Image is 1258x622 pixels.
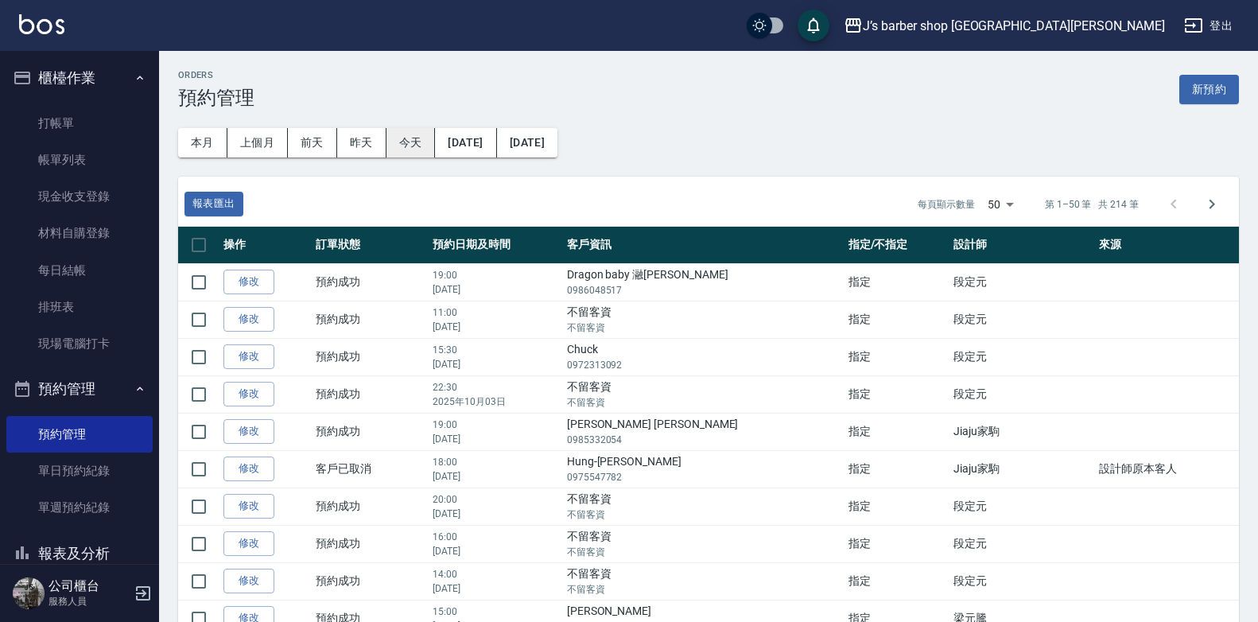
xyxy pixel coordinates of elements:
[312,301,429,338] td: 預約成功
[6,533,153,574] button: 報表及分析
[433,432,559,446] p: [DATE]
[6,215,153,251] a: 材料自購登錄
[433,492,559,507] p: 20:00
[433,395,559,409] p: 2025年10月03日
[312,525,429,562] td: 預約成功
[433,581,559,596] p: [DATE]
[49,578,130,594] h5: 公司櫃台
[433,605,559,619] p: 15:00
[1178,11,1239,41] button: 登出
[312,488,429,525] td: 預約成功
[433,567,559,581] p: 14:00
[433,282,559,297] p: [DATE]
[435,128,496,157] button: [DATE]
[178,70,254,80] h2: Orders
[844,301,950,338] td: 指定
[563,375,844,413] td: 不留客資
[312,338,429,375] td: 預約成功
[563,338,844,375] td: Chuck
[567,283,841,297] p: 0986048517
[1045,197,1139,212] p: 第 1–50 筆 共 214 筆
[178,128,227,157] button: 本月
[567,358,841,372] p: 0972313092
[6,416,153,453] a: 預約管理
[312,413,429,450] td: 預約成功
[1193,185,1231,224] button: Go to next page
[863,16,1165,36] div: J’s barber shop [GEOGRAPHIC_DATA][PERSON_NAME]
[497,128,557,157] button: [DATE]
[1095,227,1239,264] th: 來源
[433,544,559,558] p: [DATE]
[844,375,950,413] td: 指定
[563,525,844,562] td: 不留客資
[433,380,559,395] p: 22:30
[844,488,950,525] td: 指定
[223,531,274,556] a: 修改
[949,227,1094,264] th: 設計師
[949,525,1094,562] td: 段定元
[563,413,844,450] td: [PERSON_NAME] [PERSON_NAME]
[563,488,844,525] td: 不留客資
[433,530,559,544] p: 16:00
[6,489,153,526] a: 單週預約紀錄
[227,128,288,157] button: 上個月
[6,57,153,99] button: 櫃檯作業
[312,375,429,413] td: 預約成功
[312,263,429,301] td: 預約成功
[433,268,559,282] p: 19:00
[312,450,429,488] td: 客戶已取消
[223,494,274,519] a: 修改
[6,368,153,410] button: 預約管理
[223,307,274,332] a: 修改
[844,450,950,488] td: 指定
[184,192,243,216] button: 報表匯出
[567,433,841,447] p: 0985332054
[433,320,559,334] p: [DATE]
[567,395,841,410] p: 不留客資
[219,227,312,264] th: 操作
[949,562,1094,600] td: 段定元
[6,105,153,142] a: 打帳單
[844,413,950,450] td: 指定
[567,545,841,559] p: 不留客資
[429,227,563,264] th: 預約日期及時間
[178,87,254,109] h3: 預約管理
[223,419,274,444] a: 修改
[433,469,559,484] p: [DATE]
[844,525,950,562] td: 指定
[337,128,386,157] button: 昨天
[567,582,841,597] p: 不留客資
[223,344,274,369] a: 修改
[6,289,153,325] a: 排班表
[223,457,274,481] a: 修改
[844,562,950,600] td: 指定
[949,338,1094,375] td: 段定元
[949,301,1094,338] td: 段定元
[6,453,153,489] a: 單日預約紀錄
[563,450,844,488] td: Hung-[PERSON_NAME]
[1179,75,1239,104] button: 新預約
[6,325,153,362] a: 現場電腦打卡
[49,594,130,608] p: 服務人員
[19,14,64,34] img: Logo
[844,263,950,301] td: 指定
[223,382,274,406] a: 修改
[949,375,1094,413] td: 段定元
[312,562,429,600] td: 預約成功
[386,128,436,157] button: 今天
[844,227,950,264] th: 指定/不指定
[844,338,950,375] td: 指定
[567,507,841,522] p: 不留客資
[567,321,841,335] p: 不留客資
[433,507,559,521] p: [DATE]
[981,183,1019,226] div: 50
[563,301,844,338] td: 不留客資
[433,305,559,320] p: 11:00
[288,128,337,157] button: 前天
[6,252,153,289] a: 每日結帳
[433,418,559,432] p: 19:00
[567,470,841,484] p: 0975547782
[6,142,153,178] a: 帳單列表
[563,263,844,301] td: Dragon baby 瀜[PERSON_NAME]
[6,178,153,215] a: 現金收支登錄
